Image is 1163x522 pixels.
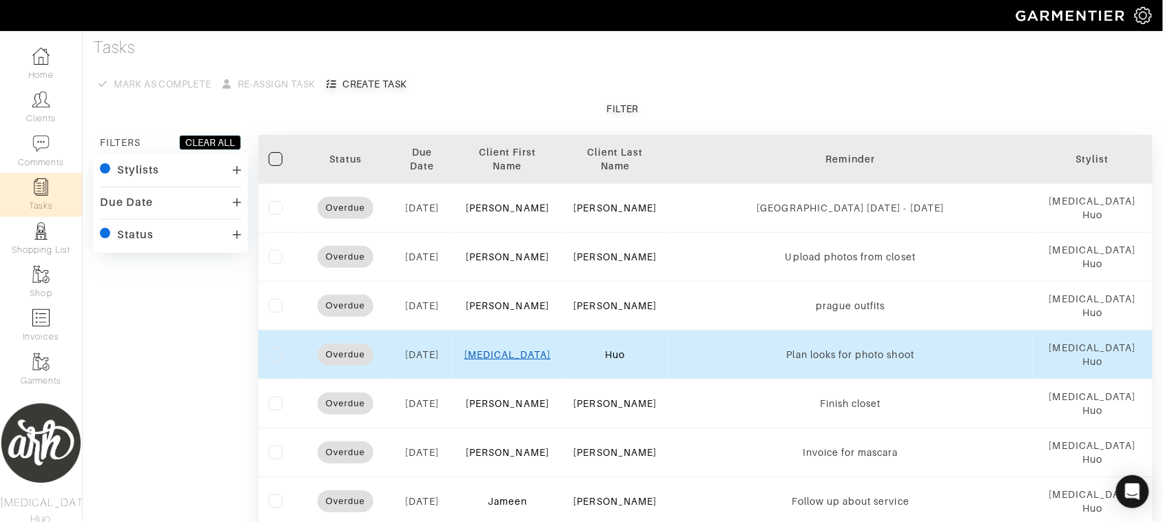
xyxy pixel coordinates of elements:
[1043,488,1142,515] div: [MEDICAL_DATA] Huo
[464,145,552,173] div: Client First Name
[464,349,551,360] a: [MEDICAL_DATA]
[466,202,549,213] a: [PERSON_NAME]
[1043,194,1142,222] div: [MEDICAL_DATA] Huo
[100,136,141,149] div: FILTERS
[607,102,639,116] div: Filter
[1135,7,1152,24] img: gear-icon-white-bd11855cb880d31180b6d7d6211b90ccbf57a29d726f0c71d8c61bd08dd39cc2.png
[93,96,1153,121] button: Filter
[574,251,657,262] a: [PERSON_NAME]
[466,447,549,458] a: [PERSON_NAME]
[318,446,373,459] span: Overdue
[574,447,657,458] a: [PERSON_NAME]
[318,397,373,410] span: Overdue
[1043,390,1142,417] div: [MEDICAL_DATA] Huo
[32,178,50,196] img: reminder-icon-8004d30b9f0a5d33ae49ab947aed9ed385cf756f9e5892f1edd6e32f2345188e.png
[405,398,439,409] span: [DATE]
[402,145,443,173] div: Due Date
[32,309,50,326] img: orders-icon-0abe47150d42831381b5fb84f609e132dff9fe21cb692f30cb5eec754e2cba89.png
[679,494,1022,508] div: Follow up about service
[488,496,527,507] a: Jameen
[574,496,657,507] a: [PERSON_NAME]
[679,250,1022,264] div: Upload photos from closet
[318,201,373,215] span: Overdue
[1043,243,1142,271] div: [MEDICAL_DATA] Huo
[466,251,549,262] a: [PERSON_NAME]
[318,494,373,508] span: Overdue
[318,299,373,313] span: Overdue
[466,398,549,409] a: [PERSON_NAME]
[466,300,549,311] a: [PERSON_NAME]
[405,300,439,311] span: [DATE]
[310,152,381,166] div: Status
[679,152,1022,166] div: Reminder
[1009,3,1135,28] img: garmentier-logo-header-white-b43fb05a5012e4ada735d5af1a66efaba907eab6374d6393d1fbf88cb4ef424d.png
[405,251,439,262] span: [DATE]
[32,48,50,65] img: dashboard-icon-dbcd8f5a0b271acd01030246c82b418ddd0df26cd7fceb0bd07c9910d44c42f6.png
[1043,152,1142,166] div: Stylist
[318,250,373,264] span: Overdue
[185,136,235,149] div: CLEAR ALL
[32,353,50,370] img: garments-icon-b7da505a4dc4fd61783c78ac3ca0ef83fa9d6f193b1c9dc38574b1d14d53ca28.png
[679,201,1022,215] div: [GEOGRAPHIC_DATA] [DATE] - [DATE]
[343,77,407,91] div: Create Task
[574,202,657,213] a: [PERSON_NAME]
[117,228,154,242] div: Status
[405,496,439,507] span: [DATE]
[679,446,1022,459] div: Invoice for mascara
[405,349,439,360] span: [DATE]
[321,72,413,96] button: Create Task
[1043,439,1142,466] div: [MEDICAL_DATA] Huo
[32,91,50,108] img: clients-icon-6bae9207a08558b7cb47a8932f037763ab4055f8c8b6bfacd5dc20c3e0201464.png
[1043,292,1142,320] div: [MEDICAL_DATA] Huo
[32,222,50,240] img: stylists-icon-eb353228a002819b7ec25b43dbf5f0378dd9e0616d9560372ff212230b889e62.png
[405,447,439,458] span: [DATE]
[679,348,1022,362] div: Plan looks for photo shoot
[573,145,659,173] div: Client Last Name
[93,38,1153,58] h4: Tasks
[679,397,1022,410] div: Finish closet
[405,202,439,213] span: [DATE]
[605,349,625,360] a: Huo
[679,299,1022,313] div: prague outfits
[179,135,241,150] button: CLEAR ALL
[318,348,373,362] span: Overdue
[574,398,657,409] a: [PERSON_NAME]
[574,300,657,311] a: [PERSON_NAME]
[117,163,159,177] div: Stylists
[32,266,50,283] img: garments-icon-b7da505a4dc4fd61783c78ac3ca0ef83fa9d6f193b1c9dc38574b1d14d53ca28.png
[100,196,153,209] div: Due Date
[32,135,50,152] img: comment-icon-a0a6a9ef722e966f86d9cbdc48e553b5cf19dbc54f86b18d962a5391bc8f6eb6.png
[1116,475,1149,508] div: Open Intercom Messenger
[1043,341,1142,368] div: [MEDICAL_DATA] Huo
